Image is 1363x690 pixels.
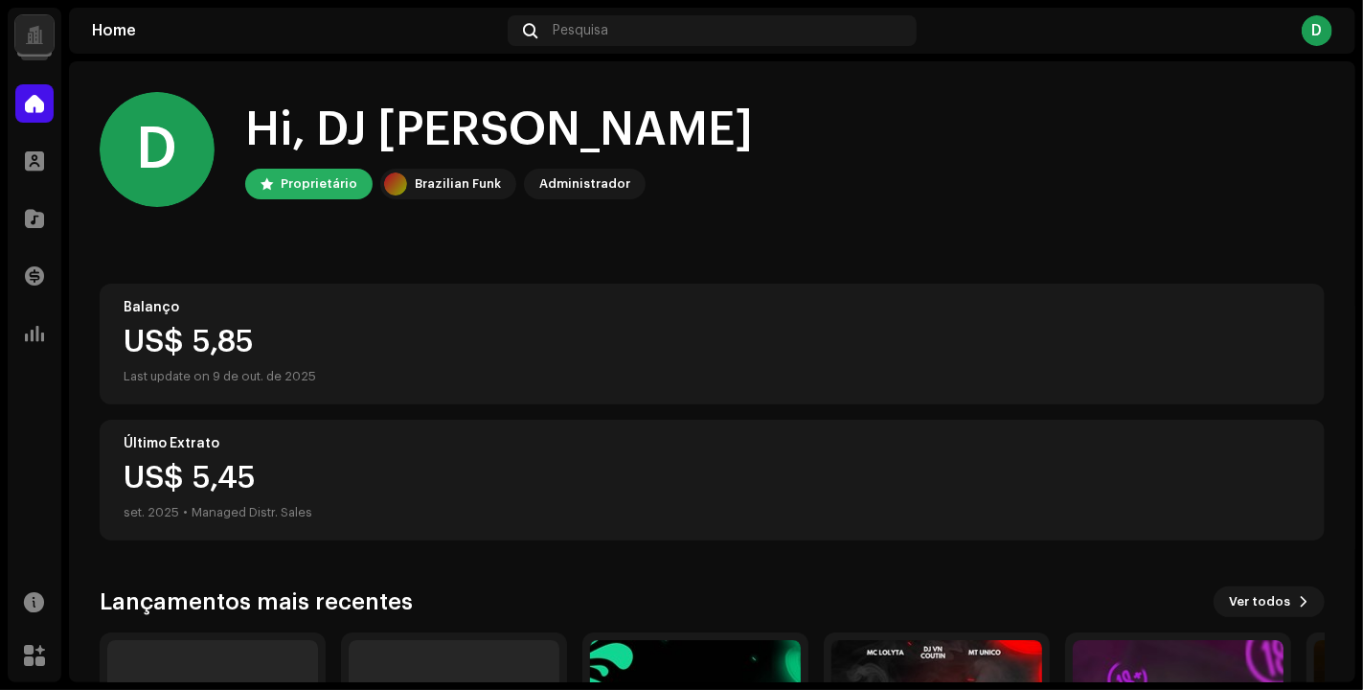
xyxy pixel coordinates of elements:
[415,172,501,195] div: Brazilian Funk
[100,284,1325,404] re-o-card-value: Balanço
[124,300,1301,315] div: Balanço
[281,172,357,195] div: Proprietário
[124,501,179,524] div: set. 2025
[100,586,413,617] h3: Lançamentos mais recentes
[539,172,630,195] div: Administrador
[1229,583,1290,621] span: Ver todos
[183,501,188,524] div: •
[245,100,753,161] div: Hi, DJ [PERSON_NAME]
[192,501,312,524] div: Managed Distr. Sales
[100,92,215,207] div: D
[100,420,1325,540] re-o-card-value: Último Extrato
[1302,15,1332,46] div: D
[553,23,608,38] span: Pesquisa
[124,436,1301,451] div: Último Extrato
[92,23,500,38] div: Home
[1214,586,1325,617] button: Ver todos
[124,365,1301,388] div: Last update on 9 de out. de 2025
